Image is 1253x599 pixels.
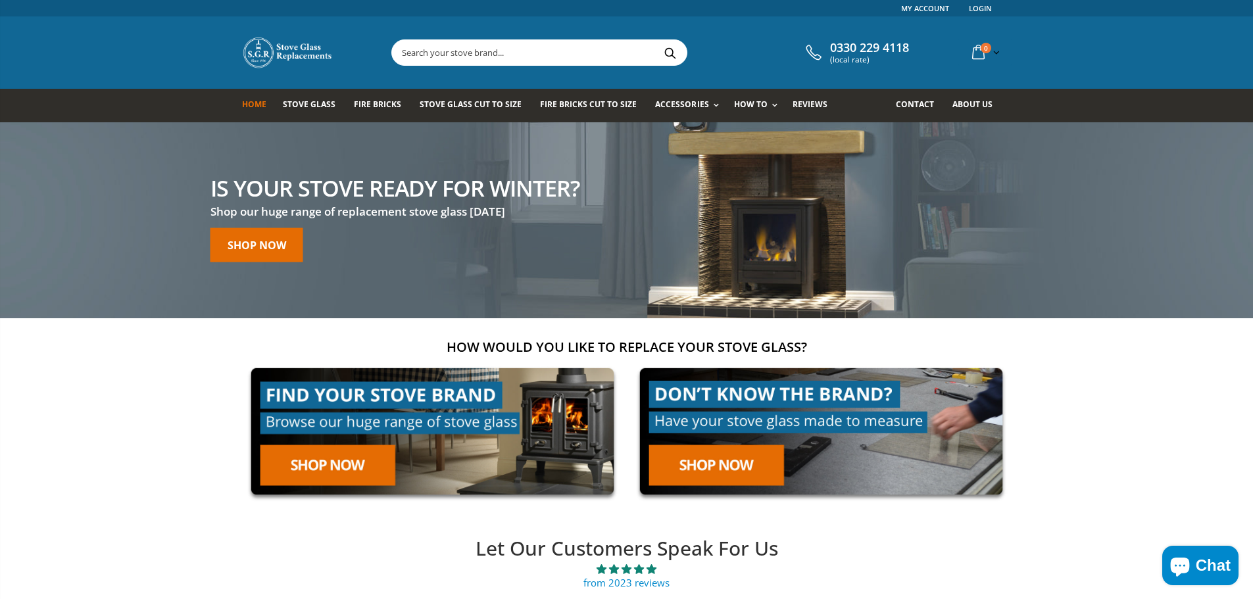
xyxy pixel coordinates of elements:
[210,204,579,219] h3: Shop our huge range of replacement stove glass [DATE]
[655,89,725,122] a: Accessories
[283,89,345,122] a: Stove Glass
[631,359,1012,504] img: made-to-measure-cta_2cd95ceb-d519-4648-b0cf-d2d338fdf11f.jpg
[354,99,401,110] span: Fire Bricks
[802,41,909,64] a: 0330 229 4118 (local rate)
[392,40,834,65] input: Search your stove brand...
[952,99,993,110] span: About us
[237,562,1016,576] span: 4.89 stars
[242,36,334,69] img: Stove Glass Replacement
[981,43,991,53] span: 0
[967,39,1002,65] a: 0
[896,89,944,122] a: Contact
[540,89,647,122] a: Fire Bricks Cut To Size
[242,359,623,504] img: find-your-brand-cta_9b334d5d-5c94-48ed-825f-d7972bbdebd0.jpg
[242,338,1012,356] h2: How would you like to replace your stove glass?
[242,89,276,122] a: Home
[540,99,637,110] span: Fire Bricks Cut To Size
[237,562,1016,590] a: 4.89 stars from 2023 reviews
[793,89,837,122] a: Reviews
[793,99,827,110] span: Reviews
[420,99,522,110] span: Stove Glass Cut To Size
[242,99,266,110] span: Home
[420,89,531,122] a: Stove Glass Cut To Size
[210,228,303,262] a: Shop now
[283,99,335,110] span: Stove Glass
[210,176,579,199] h2: Is your stove ready for winter?
[734,89,784,122] a: How To
[830,55,909,64] span: (local rate)
[1158,546,1242,588] inbox-online-store-chat: Shopify online store chat
[354,89,411,122] a: Fire Bricks
[734,99,768,110] span: How To
[655,99,708,110] span: Accessories
[237,535,1016,562] h2: Let Our Customers Speak For Us
[952,89,1002,122] a: About us
[583,576,670,589] a: from 2023 reviews
[830,41,909,55] span: 0330 229 4118
[896,99,934,110] span: Contact
[656,40,685,65] button: Search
